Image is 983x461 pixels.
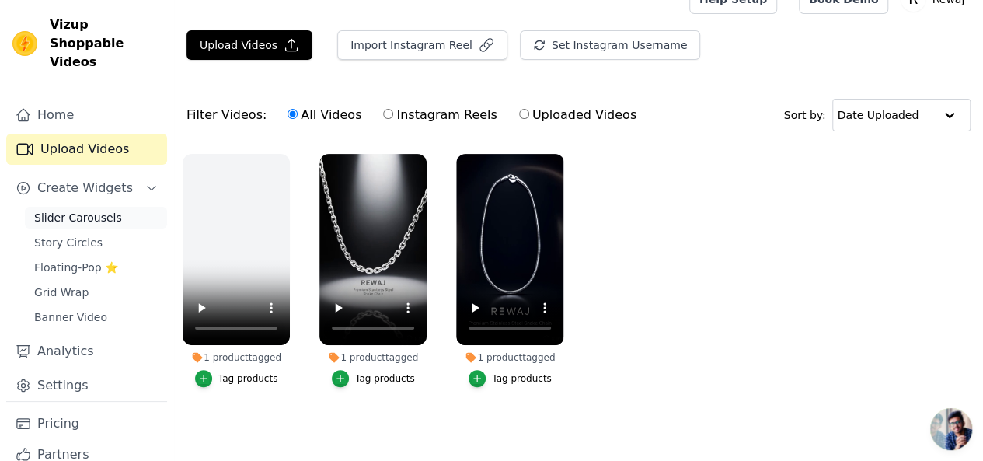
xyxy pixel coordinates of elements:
[12,31,37,56] img: Vizup
[492,372,552,385] div: Tag products
[34,309,107,325] span: Banner Video
[25,257,167,278] a: Floating-Pop ⭐
[337,30,507,60] button: Import Instagram Reel
[50,16,161,72] span: Vizup Shoppable Videos
[332,370,415,387] button: Tag products
[34,235,103,250] span: Story Circles
[383,109,393,119] input: Instagram Reels
[469,370,552,387] button: Tag products
[186,30,312,60] button: Upload Videos
[355,372,415,385] div: Tag products
[519,109,529,119] input: Uploaded Videos
[520,30,700,60] button: Set Instagram Username
[518,105,637,125] label: Uploaded Videos
[34,260,118,275] span: Floating-Pop ⭐
[6,370,167,401] a: Settings
[186,97,645,133] div: Filter Videos:
[6,336,167,367] a: Analytics
[25,232,167,253] a: Story Circles
[319,351,427,364] div: 1 product tagged
[183,351,290,364] div: 1 product tagged
[34,210,122,225] span: Slider Carousels
[25,281,167,303] a: Grid Wrap
[6,408,167,439] a: Pricing
[195,370,278,387] button: Tag products
[25,207,167,229] a: Slider Carousels
[25,306,167,328] a: Banner Video
[6,173,167,204] button: Create Widgets
[34,285,89,300] span: Grid Wrap
[37,179,133,197] span: Create Widgets
[456,351,563,364] div: 1 product tagged
[287,105,362,125] label: All Videos
[382,105,497,125] label: Instagram Reels
[6,100,167,131] a: Home
[288,109,298,119] input: All Videos
[6,134,167,165] a: Upload Videos
[784,99,971,131] div: Sort by:
[930,408,972,450] a: Open chat
[218,372,278,385] div: Tag products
